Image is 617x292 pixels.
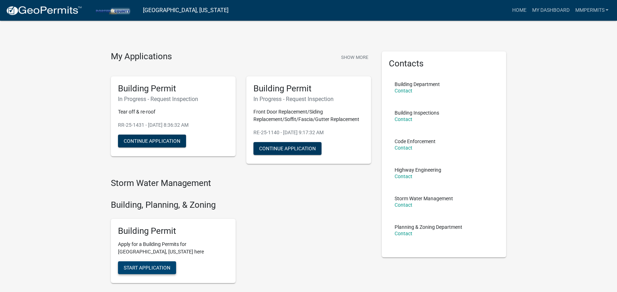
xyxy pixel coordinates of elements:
button: Start Application [118,261,176,274]
button: Continue Application [118,135,186,147]
button: Continue Application [253,142,322,155]
p: RE-25-1140 - [DATE] 9:17:32 AM [253,129,364,136]
a: Contact [395,88,412,94]
p: Front Door Replacement/Siding Replacement/Soffit/Fascia/Gutter Replacement [253,108,364,123]
h4: Building, Planning, & Zoning [111,200,371,210]
a: Contact [395,202,412,208]
h4: Storm Water Management [111,178,371,188]
span: Start Application [124,265,170,270]
a: Home [509,4,529,17]
p: Code Enforcement [395,139,436,144]
h6: In Progress - Request Inspection [253,96,364,102]
p: Highway Engineering [395,167,441,172]
img: Porter County, Indiana [88,5,137,15]
h5: Building Permit [118,226,228,236]
a: Contact [395,116,412,122]
h4: My Applications [111,51,172,62]
p: Planning & Zoning Department [395,225,462,230]
p: Storm Water Management [395,196,453,201]
h6: In Progress - Request Inspection [118,96,228,102]
a: Contact [395,145,412,151]
a: Contact [395,231,412,236]
button: Show More [338,51,371,63]
a: Contact [395,173,412,179]
p: Apply for a Building Permits for [GEOGRAPHIC_DATA], [US_STATE] here [118,241,228,256]
p: Tear off & re-roof [118,108,228,116]
h5: Contacts [389,59,499,69]
p: Building Inspections [395,110,439,115]
h5: Building Permit [118,84,228,94]
a: MMPermits [572,4,611,17]
p: Building Department [395,82,440,87]
a: My Dashboard [529,4,572,17]
a: [GEOGRAPHIC_DATA], [US_STATE] [143,4,228,16]
h5: Building Permit [253,84,364,94]
p: RR-25-1431 - [DATE] 8:36:32 AM [118,121,228,129]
